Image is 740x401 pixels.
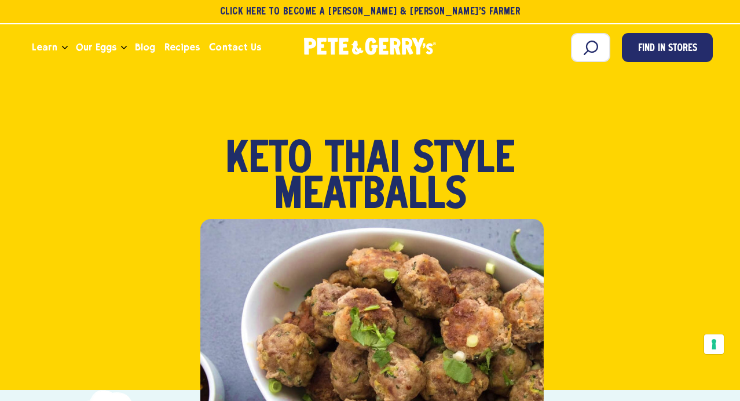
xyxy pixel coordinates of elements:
input: Search [571,33,610,62]
a: Our Eggs [71,32,121,63]
a: Learn [27,32,62,63]
button: Your consent preferences for tracking technologies [704,334,724,354]
a: Find in Stores [622,33,713,62]
span: Keto [226,143,312,178]
span: Learn [32,40,57,54]
button: Open the dropdown menu for Our Eggs [121,46,127,50]
span: Blog [135,40,155,54]
span: Find in Stores [638,41,697,57]
span: Thai [325,143,400,178]
span: Our Eggs [76,40,116,54]
span: Contact Us [209,40,261,54]
a: Blog [130,32,160,63]
span: Meatballs [274,178,467,214]
a: Recipes [160,32,204,63]
a: Contact Us [204,32,265,63]
span: Style [413,143,515,178]
button: Open the dropdown menu for Learn [62,46,68,50]
span: Recipes [164,40,200,54]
